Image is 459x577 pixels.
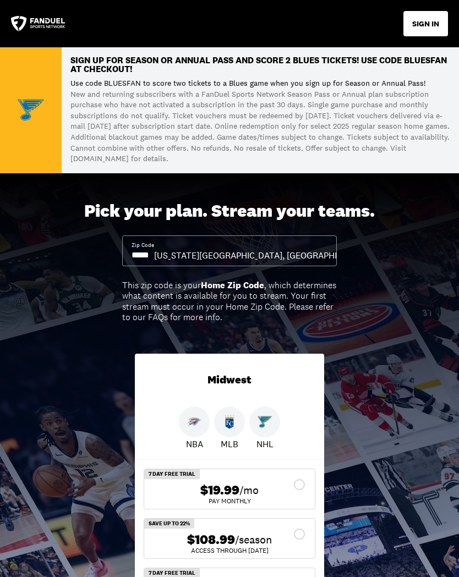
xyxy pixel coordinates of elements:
p: New and returning subscribers with a FanDuel Sports Network Season Pass or Annual plan subscripti... [70,89,450,164]
div: Zip Code [132,241,154,249]
img: Thunder [187,415,201,429]
div: This zip code is your , which determines what content is available for you to stream. Your first ... [122,280,337,322]
div: Pick your plan. Stream your teams. [84,201,375,222]
div: Midwest [135,354,324,406]
p: NBA [186,437,203,450]
p: Sign up for Season or Annual Pass and score 2 Blues TICKETS! Use code BLUESFAN at checkout! [70,56,450,74]
button: SIGN IN [403,11,448,36]
p: NHL [256,437,274,450]
b: Home Zip Code [201,279,264,291]
img: Royals [222,415,237,429]
span: /mo [239,482,259,498]
div: Pay Monthly [153,498,306,504]
div: 7 Day Free Trial [144,469,200,479]
p: Use code BLUESFAN to score two tickets to a Blues game when you sign up for Season or Annual Pass! [70,78,450,89]
div: ACCESS THROUGH [DATE] [153,547,306,554]
img: Team Logo [18,97,44,123]
span: $108.99 [187,532,235,548]
div: [US_STATE][GEOGRAPHIC_DATA], [GEOGRAPHIC_DATA] [154,249,370,261]
img: Blues [258,415,272,429]
div: SAVE UP TO 22% [144,519,194,529]
span: $19.99 [200,482,239,498]
span: /season [235,532,272,547]
p: MLB [221,437,238,450]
